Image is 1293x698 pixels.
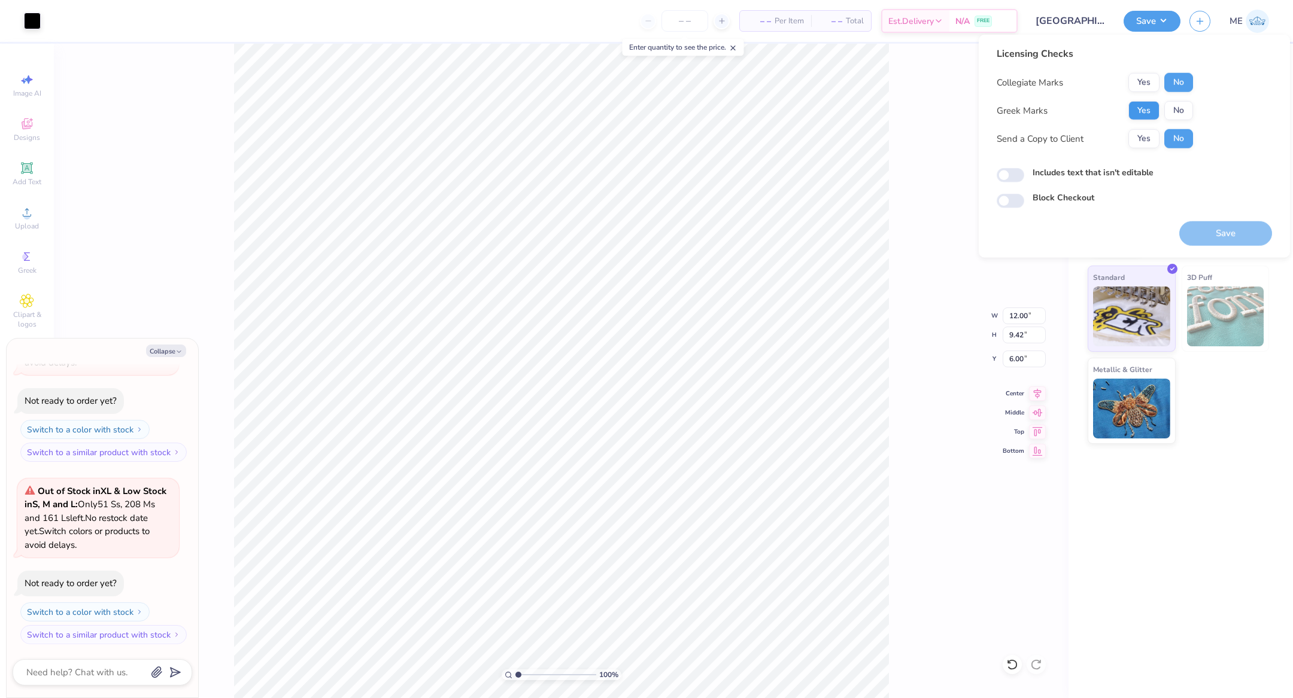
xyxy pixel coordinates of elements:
span: No restock date yet. [25,512,148,538]
img: 3D Puff [1187,286,1264,346]
button: Collapse [146,345,186,357]
a: ME [1230,10,1269,33]
span: Total [846,15,864,28]
button: No [1164,129,1193,148]
div: Not ready to order yet? [25,577,117,589]
span: Clipart & logos [6,310,48,329]
strong: Out of Stock in XL [38,485,114,497]
label: Includes text that isn't editable [1033,166,1154,179]
img: Switch to a color with stock [136,426,143,433]
img: Maria Espena [1246,10,1269,33]
div: Collegiate Marks [997,76,1063,90]
button: Yes [1128,101,1160,120]
span: Add Text [13,177,41,187]
img: Metallic & Glitter [1093,379,1170,438]
span: ME [1230,14,1243,28]
button: Switch to a similar product with stock [20,625,187,644]
span: FREE [977,17,990,25]
button: No [1164,101,1193,120]
span: Only 51 Ss, 208 Ms and 161 Ls left. Switch colors or products to avoid delays. [25,303,166,368]
img: Switch to a similar product with stock [173,449,180,456]
span: Bottom [1003,447,1024,455]
span: Only 51 Ss, 208 Ms and 161 Ls left. Switch colors or products to avoid delays. [25,485,166,551]
label: Block Checkout [1033,191,1094,204]
img: Switch to a similar product with stock [173,631,180,638]
div: Enter quantity to see the price. [623,39,744,56]
span: – – [747,15,771,28]
div: Greek Marks [997,104,1048,118]
div: Licensing Checks [997,47,1193,61]
input: Untitled Design [1027,9,1115,33]
span: Center [1003,389,1024,398]
span: Standard [1093,271,1125,284]
span: Middle [1003,409,1024,417]
button: Save [1124,11,1180,32]
span: Per Item [775,15,804,28]
span: Upload [15,221,39,231]
span: Est. Delivery [888,15,934,28]
span: N/A [955,15,970,28]
span: Designs [14,133,40,142]
input: – – [661,10,708,32]
span: Greek [18,266,37,275]
div: Not ready to order yet? [25,395,117,407]
span: Top [1003,428,1024,436]
button: No [1164,73,1193,92]
span: – – [818,15,842,28]
div: Send a Copy to Client [997,132,1083,146]
button: Switch to a color with stock [20,602,150,621]
img: Switch to a color with stock [136,608,143,615]
span: 100 % [599,669,618,680]
span: 3D Puff [1187,271,1212,284]
img: Standard [1093,286,1170,346]
button: Yes [1128,73,1160,92]
span: Image AI [13,89,41,98]
span: Metallic & Glitter [1093,363,1152,376]
button: Yes [1128,129,1160,148]
button: Switch to a color with stock [20,420,150,439]
button: Switch to a similar product with stock [20,443,187,462]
